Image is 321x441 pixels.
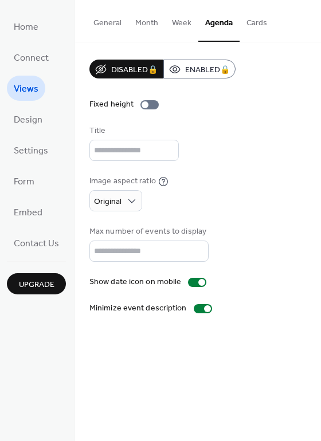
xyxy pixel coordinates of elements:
[89,276,181,288] div: Show date icon on mobile
[14,204,42,222] span: Embed
[14,49,49,68] span: Connect
[89,125,177,137] div: Title
[14,111,42,129] span: Design
[94,194,122,210] span: Original
[7,273,66,294] button: Upgrade
[89,226,206,238] div: Max number of events to display
[7,137,55,163] a: Settings
[14,18,38,37] span: Home
[14,142,48,160] span: Settings
[14,173,34,191] span: Form
[7,230,66,255] a: Contact Us
[14,80,38,99] span: Views
[89,99,134,111] div: Fixed height
[7,76,45,101] a: Views
[7,199,49,225] a: Embed
[19,279,54,291] span: Upgrade
[7,45,56,70] a: Connect
[14,235,59,253] span: Contact Us
[89,302,187,314] div: Minimize event description
[7,168,41,194] a: Form
[7,107,49,132] a: Design
[7,14,45,39] a: Home
[89,175,156,187] div: Image aspect ratio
